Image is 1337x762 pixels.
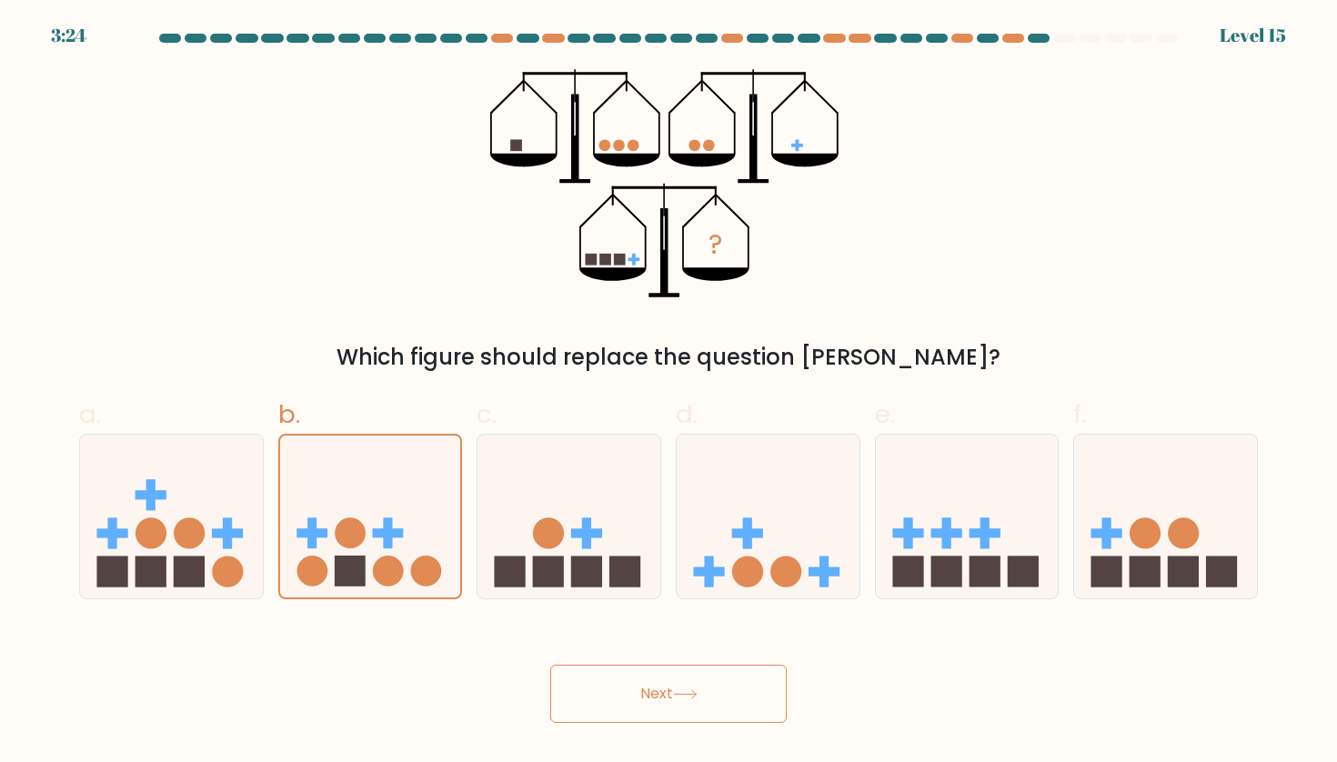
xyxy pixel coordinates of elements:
[709,226,722,263] tspan: ?
[676,396,698,432] span: d.
[550,665,787,723] button: Next
[90,341,1247,374] div: Which figure should replace the question [PERSON_NAME]?
[875,396,895,432] span: e.
[79,396,101,432] span: a.
[278,396,300,432] span: b.
[1073,396,1086,432] span: f.
[1220,22,1286,49] div: Level 15
[477,396,497,432] span: c.
[51,22,86,49] div: 3:24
